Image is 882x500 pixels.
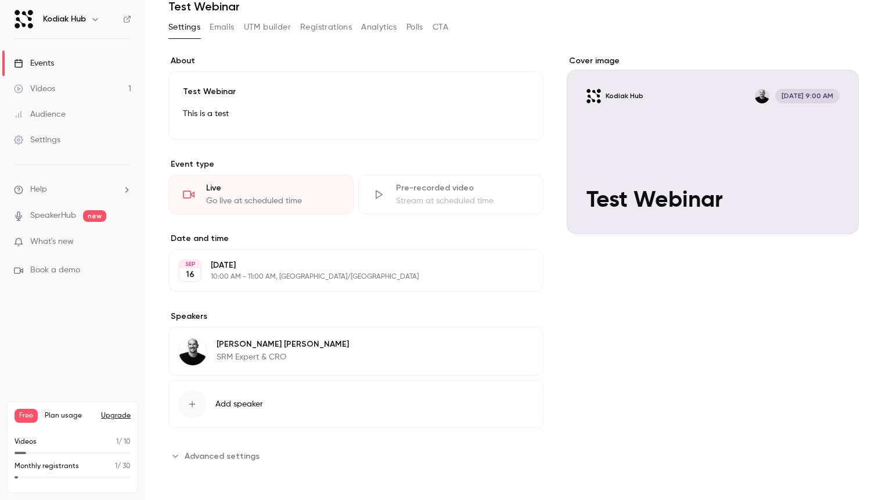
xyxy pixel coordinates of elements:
section: Advanced settings [168,447,543,465]
img: Kodiak Hub [15,10,33,28]
span: 1 [116,438,118,445]
div: Stream at scheduled time [396,195,529,207]
label: Cover image [567,55,859,67]
section: Cover image [567,55,859,234]
div: LiveGo live at scheduled time [168,175,354,214]
img: Sam Jenks [179,337,207,365]
span: 1 [115,463,117,470]
a: SpeakerHub [30,210,76,222]
li: help-dropdown-opener [14,184,131,196]
button: Add speaker [168,380,543,428]
p: / 30 [115,461,131,472]
div: Pre-recorded video [396,182,529,194]
label: Date and time [168,233,543,244]
button: Settings [168,18,200,37]
div: Live [206,182,339,194]
h6: Kodiak Hub [43,13,86,25]
span: Help [30,184,47,196]
span: Plan usage [45,411,94,420]
div: Audience [14,109,66,120]
p: [DATE] [211,260,482,271]
p: [PERSON_NAME] [PERSON_NAME] [217,339,349,350]
button: Polls [406,18,423,37]
span: Book a demo [30,264,80,276]
button: Analytics [361,18,397,37]
span: Free [15,409,38,423]
p: SRM Expert & CRO [217,351,349,363]
p: This is a test [183,107,529,121]
p: Monthly registrants [15,461,79,472]
p: Test Webinar [183,86,529,98]
iframe: Noticeable Trigger [117,237,131,247]
p: 16 [186,269,195,280]
p: Event type [168,159,543,170]
p: Videos [15,437,37,447]
div: Sam Jenks[PERSON_NAME] [PERSON_NAME]SRM Expert & CRO [168,327,543,376]
button: Registrations [300,18,352,37]
label: About [168,55,543,67]
span: Advanced settings [185,450,260,462]
div: Pre-recorded videoStream at scheduled time [358,175,543,214]
button: Upgrade [101,411,131,420]
button: Emails [210,18,234,37]
div: Go live at scheduled time [206,195,339,207]
div: Events [14,57,54,69]
button: Advanced settings [168,447,267,465]
div: Settings [14,134,60,146]
p: / 10 [116,437,131,447]
div: SEP [179,260,200,268]
p: 10:00 AM - 11:00 AM, [GEOGRAPHIC_DATA]/[GEOGRAPHIC_DATA] [211,272,482,282]
button: CTA [433,18,448,37]
span: new [83,210,106,222]
span: What's new [30,236,74,248]
label: Speakers [168,311,543,322]
div: Videos [14,83,55,95]
button: UTM builder [244,18,291,37]
span: Add speaker [215,398,263,410]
